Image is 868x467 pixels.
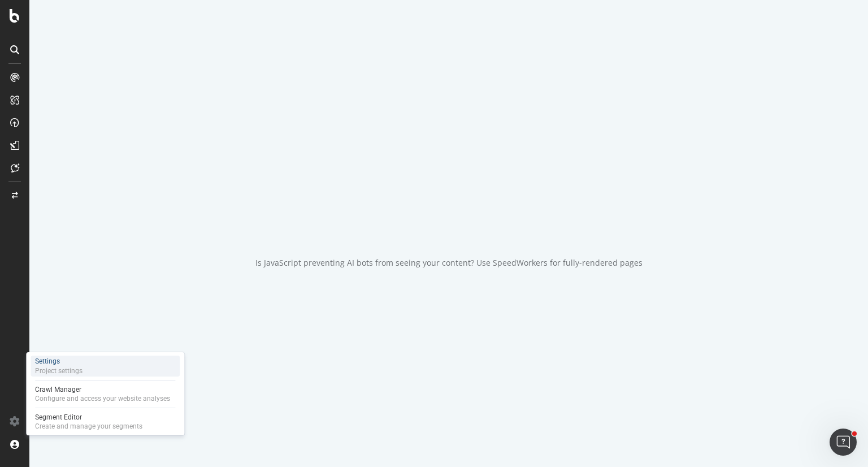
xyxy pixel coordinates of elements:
div: Segment Editor [35,413,142,422]
iframe: Intercom live chat [830,429,857,456]
div: animation [408,198,489,239]
div: Crawl Manager [35,385,170,394]
div: Configure and access your website analyses [35,394,170,403]
div: Create and manage your segments [35,422,142,431]
div: Is JavaScript preventing AI bots from seeing your content? Use SpeedWorkers for fully-rendered pages [255,257,643,269]
a: SettingsProject settings [31,356,180,377]
div: Settings [35,357,83,366]
a: Segment EditorCreate and manage your segments [31,412,180,432]
a: Crawl ManagerConfigure and access your website analyses [31,384,180,404]
div: Project settings [35,366,83,375]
